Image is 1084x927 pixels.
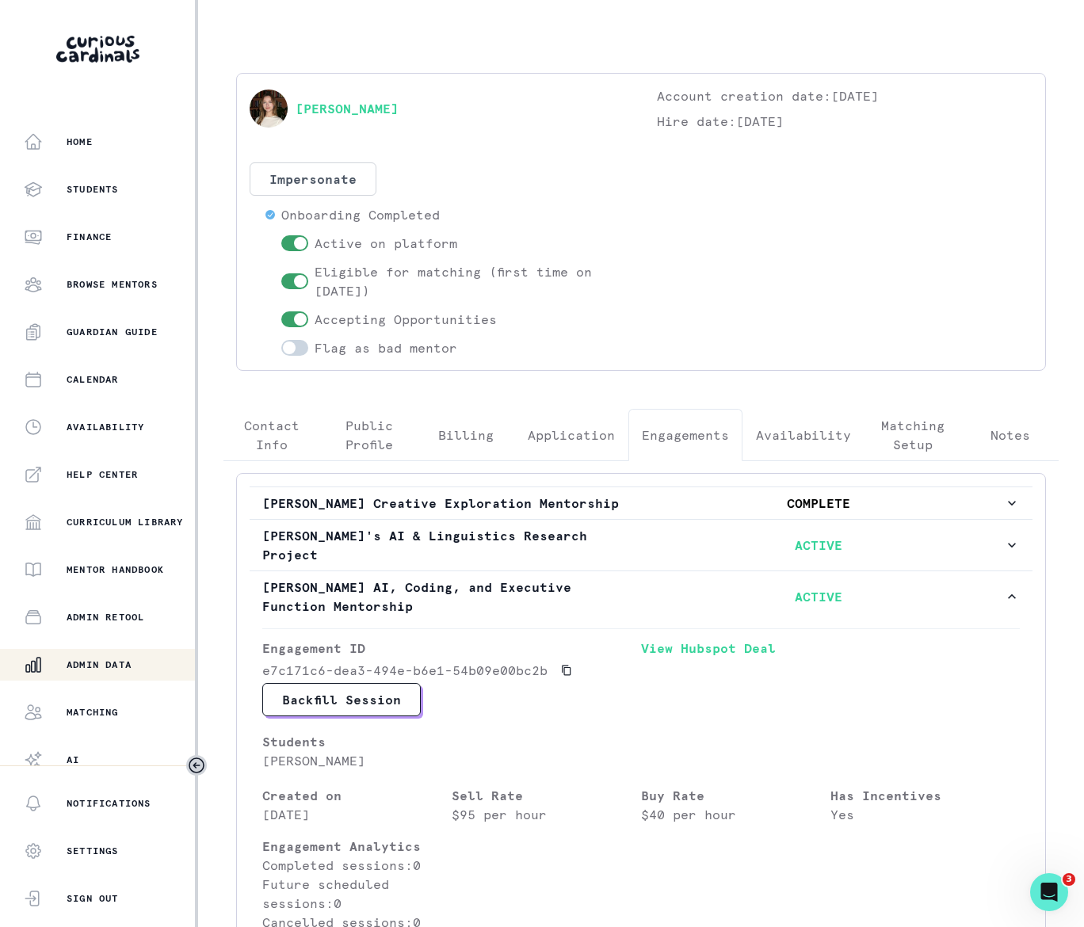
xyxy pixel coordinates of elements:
[641,805,830,824] p: $40 per hour
[67,797,151,810] p: Notifications
[1063,873,1075,886] span: 3
[756,425,851,444] p: Availability
[56,36,139,63] img: Curious Cardinals Logo
[633,587,1004,606] p: ACTIVE
[67,611,144,624] p: Admin Retool
[262,526,633,564] p: [PERSON_NAME]'s AI & Linguistics Research Project
[262,856,452,875] p: Completed sessions: 0
[67,421,144,433] p: Availability
[262,837,452,856] p: Engagement Analytics
[262,639,641,658] p: Engagement ID
[262,751,641,770] p: [PERSON_NAME]
[657,112,1032,131] p: Hire date: [DATE]
[237,416,307,454] p: Contact Info
[633,536,1004,555] p: ACTIVE
[315,338,457,357] p: Flag as bad mentor
[250,487,1032,519] button: [PERSON_NAME] Creative Exploration MentorshipCOMPLETE
[315,310,497,329] p: Accepting Opportunities
[262,494,633,513] p: [PERSON_NAME] Creative Exploration Mentorship
[250,520,1032,570] button: [PERSON_NAME]'s AI & Linguistics Research ProjectACTIVE
[830,786,1020,805] p: Has Incentives
[641,639,1020,683] a: View Hubspot Deal
[262,578,633,616] p: [PERSON_NAME] AI, Coding, and Executive Function Mentorship
[296,99,399,118] a: [PERSON_NAME]
[67,563,164,576] p: Mentor Handbook
[262,661,548,680] p: e7c171c6-dea3-494e-b6e1-54b09e00bc2b
[528,425,615,444] p: Application
[67,516,184,528] p: Curriculum Library
[186,755,207,776] button: Toggle sidebar
[657,86,1032,105] p: Account creation date: [DATE]
[67,231,112,243] p: Finance
[262,786,452,805] p: Created on
[438,425,494,444] p: Billing
[878,416,948,454] p: Matching Setup
[452,805,641,824] p: $95 per hour
[67,326,158,338] p: Guardian Guide
[633,494,1004,513] p: COMPLETE
[67,753,79,766] p: AI
[67,845,119,857] p: Settings
[554,658,579,683] button: Copied to clipboard
[250,571,1032,622] button: [PERSON_NAME] AI, Coding, and Executive Function MentorshipACTIVE
[452,786,641,805] p: Sell Rate
[67,278,158,291] p: Browse Mentors
[250,162,376,196] button: Impersonate
[262,683,421,716] button: Backfill Session
[262,875,452,913] p: Future scheduled sessions: 0
[67,373,119,386] p: Calendar
[262,732,641,751] p: Students
[67,706,119,719] p: Matching
[990,425,1030,444] p: Notes
[67,658,132,671] p: Admin Data
[281,205,440,224] p: Onboarding Completed
[67,135,93,148] p: Home
[830,805,1020,824] p: Yes
[641,786,830,805] p: Buy Rate
[67,183,119,196] p: Students
[315,234,457,253] p: Active on platform
[334,416,403,454] p: Public Profile
[315,262,625,300] p: Eligible for matching (first time on [DATE])
[1030,873,1068,911] iframe: Intercom live chat
[67,468,138,481] p: Help Center
[67,892,119,905] p: Sign Out
[642,425,729,444] p: Engagements
[262,805,452,824] p: [DATE]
